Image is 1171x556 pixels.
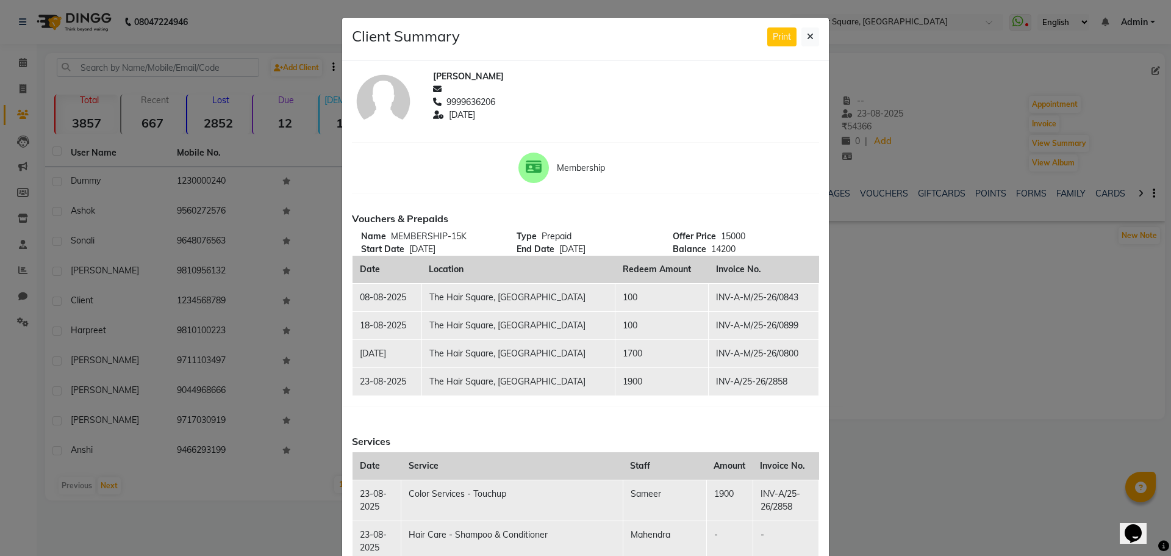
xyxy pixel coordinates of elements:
td: 1700 [615,339,709,367]
th: Date [353,256,422,284]
td: Sameer [623,480,706,521]
span: [DATE] [449,109,475,121]
td: 18-08-2025 [353,311,422,339]
span: 15000 [721,231,745,242]
td: INV-A-M/25-26/0899 [709,311,819,339]
span: Offer Price [673,230,716,243]
iframe: chat widget [1120,507,1159,544]
span: Name [361,230,386,243]
th: Staff [623,452,706,480]
span: 14200 [711,244,736,255]
td: INV-A/25-26/2858 [753,480,818,521]
span: [PERSON_NAME] [433,70,504,83]
span: Start Date [361,243,404,256]
td: The Hair Square, [GEOGRAPHIC_DATA] [421,367,615,395]
span: Type [517,230,537,243]
td: 23-08-2025 [353,367,422,395]
h4: Client Summary [352,27,460,45]
td: 100 [615,311,709,339]
span: [DATE] [559,244,585,255]
h6: Vouchers & Prepaids [352,213,819,225]
td: INV-A-M/25-26/0800 [709,339,819,367]
td: 1900 [706,480,753,521]
h6: Services [352,436,819,447]
th: Invoice No. [709,256,819,284]
td: [DATE] [353,339,422,367]
span: 9999636206 [446,96,495,109]
td: The Hair Square, [GEOGRAPHIC_DATA] [421,311,615,339]
td: Color Services - Touchup [401,480,623,521]
span: MEMBERSHIP-15K [391,231,467,242]
th: Redeem Amount [615,256,709,284]
td: The Hair Square, [GEOGRAPHIC_DATA] [421,283,615,311]
span: Balance [673,243,706,256]
td: INV-A-M/25-26/0843 [709,283,819,311]
span: End Date [517,243,554,256]
span: Membership [557,162,653,175]
td: The Hair Square, [GEOGRAPHIC_DATA] [421,339,615,367]
td: INV-A/25-26/2858 [709,367,819,395]
span: [DATE] [409,244,435,255]
th: Invoice No. [753,452,818,480]
th: Date [353,452,401,480]
button: Print [767,27,797,46]
td: 23-08-2025 [353,480,401,521]
th: Service [401,452,623,480]
span: Prepaid [542,231,571,242]
th: Amount [706,452,753,480]
th: Location [421,256,615,284]
td: 100 [615,283,709,311]
td: 1900 [615,367,709,395]
td: 08-08-2025 [353,283,422,311]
